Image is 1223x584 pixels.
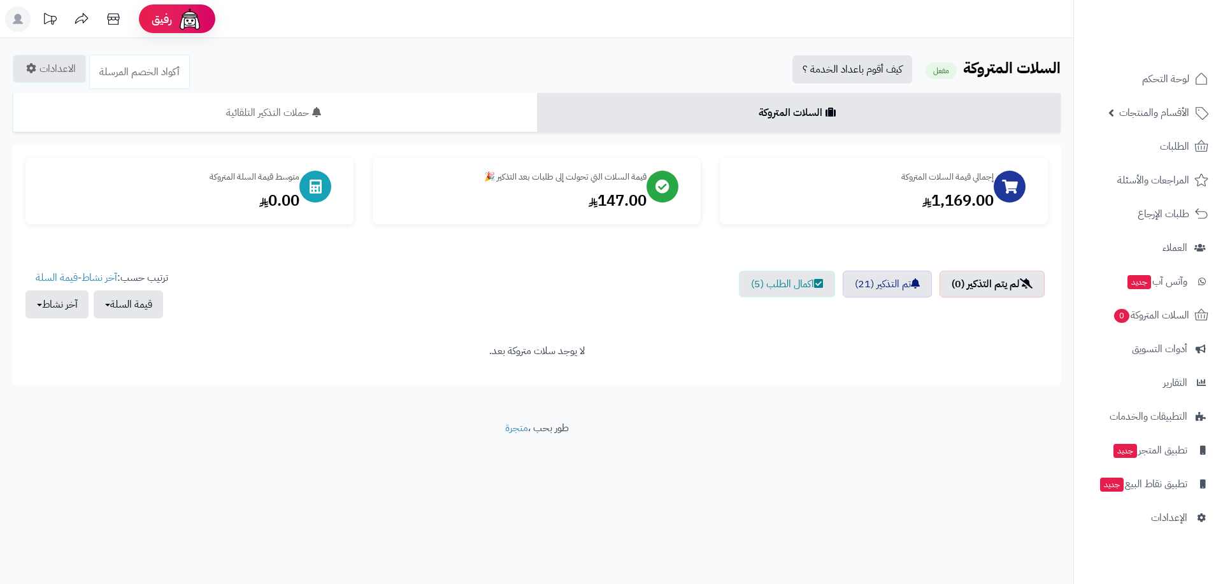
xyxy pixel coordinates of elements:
[1132,340,1187,358] span: أدوات التسويق
[89,55,190,89] a: أكواد الخصم المرسلة
[38,171,299,183] div: متوسط قيمة السلة المتروكة
[926,62,957,79] small: مفعل
[1113,306,1189,324] span: السلات المتروكة
[1099,475,1187,493] span: تطبيق نقاط البيع
[1160,138,1189,155] span: الطلبات
[1142,70,1189,88] span: لوحة التحكم
[1082,300,1215,331] a: السلات المتروكة0
[1082,199,1215,229] a: طلبات الإرجاع
[1119,104,1189,122] span: الأقسام والمنتجات
[38,190,299,211] div: 0.00
[1163,374,1187,392] span: التقارير
[1082,401,1215,432] a: التطبيقات والخدمات
[1114,309,1129,323] span: 0
[1082,131,1215,162] a: الطلبات
[1151,509,1187,527] span: الإعدادات
[152,11,172,27] span: رفيق
[1082,232,1215,263] a: العملاء
[1127,275,1151,289] span: جديد
[1082,266,1215,297] a: وآتس آبجديد
[25,344,1048,359] div: لا يوجد سلات متروكة بعد.
[792,55,912,83] a: كيف أقوم باعداد الخدمة ؟
[25,290,89,318] button: آخر نشاط
[13,55,86,83] a: الاعدادات
[177,6,203,32] img: ai-face.png
[1100,478,1124,492] span: جديد
[940,271,1045,297] a: لم يتم التذكير (0)
[1138,205,1189,223] span: طلبات الإرجاع
[13,93,537,132] a: حملات التذكير التلقائية
[36,270,78,285] a: قيمة السلة
[537,93,1061,132] a: السلات المتروكة
[733,190,994,211] div: 1,169.00
[385,190,647,211] div: 147.00
[1136,36,1211,62] img: logo-2.png
[739,271,835,297] a: اكمال الطلب (5)
[1082,435,1215,466] a: تطبيق المتجرجديد
[963,57,1061,80] b: السلات المتروكة
[1112,441,1187,459] span: تطبيق المتجر
[1113,444,1137,458] span: جديد
[1082,367,1215,398] a: التقارير
[1117,171,1189,189] span: المراجعات والأسئلة
[1126,273,1187,290] span: وآتس آب
[1082,334,1215,364] a: أدوات التسويق
[1082,502,1215,533] a: الإعدادات
[843,271,932,297] a: تم التذكير (21)
[82,270,117,285] a: آخر نشاط
[94,290,163,318] button: قيمة السلة
[1082,64,1215,94] a: لوحة التحكم
[1082,165,1215,196] a: المراجعات والأسئلة
[505,420,528,436] a: متجرة
[733,171,994,183] div: إجمالي قيمة السلات المتروكة
[1110,408,1187,425] span: التطبيقات والخدمات
[1082,469,1215,499] a: تطبيق نقاط البيعجديد
[385,171,647,183] div: قيمة السلات التي تحولت إلى طلبات بعد التذكير 🎉
[34,6,66,35] a: تحديثات المنصة
[1162,239,1187,257] span: العملاء
[25,271,168,318] ul: ترتيب حسب: -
